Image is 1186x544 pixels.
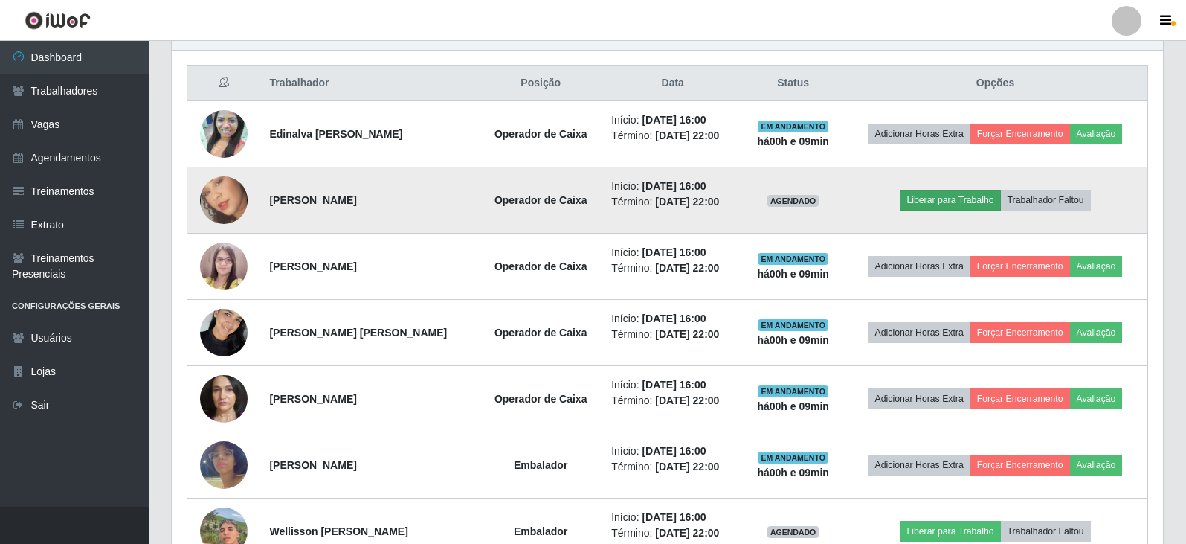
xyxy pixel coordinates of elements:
strong: Wellisson [PERSON_NAME] [269,525,407,537]
button: Avaliação [1070,256,1123,277]
th: Data [602,66,743,101]
button: Adicionar Horas Extra [868,124,970,144]
time: [DATE] 22:00 [655,394,719,406]
li: Início: [611,179,734,194]
button: Forçar Encerramento [970,124,1070,144]
time: [DATE] 16:00 [642,246,706,258]
time: [DATE] 22:00 [655,129,719,141]
strong: Operador de Caixa [494,128,587,140]
span: EM ANDAMENTO [758,385,828,397]
span: EM ANDAMENTO [758,121,828,132]
button: Avaliação [1070,388,1123,409]
img: 1736860936757.jpeg [200,301,248,364]
th: Posição [479,66,602,101]
span: AGENDADO [767,195,819,207]
li: Término: [611,128,734,144]
button: Forçar Encerramento [970,322,1070,343]
strong: Operador de Caixa [494,260,587,272]
li: Início: [611,444,734,459]
li: Término: [611,393,734,409]
img: CoreUI Logo [25,11,91,30]
li: Início: [611,377,734,393]
strong: há 00 h e 09 min [757,135,829,147]
strong: há 00 h e 09 min [757,334,829,346]
button: Adicionar Horas Extra [868,455,970,476]
strong: [PERSON_NAME] [269,260,356,272]
strong: Operador de Caixa [494,327,587,339]
button: Liberar para Trabalho [900,521,1000,542]
button: Forçar Encerramento [970,455,1070,476]
strong: [PERSON_NAME] [269,459,356,471]
strong: Embalador [514,525,567,537]
time: [DATE] 16:00 [642,180,706,192]
li: Término: [611,327,734,342]
button: Avaliação [1070,455,1123,476]
button: Liberar para Trabalho [900,190,1000,211]
time: [DATE] 16:00 [642,379,706,391]
strong: [PERSON_NAME] [PERSON_NAME] [269,327,447,339]
button: Trabalhador Faltou [1001,190,1091,211]
button: Forçar Encerramento [970,256,1070,277]
strong: há 00 h e 09 min [757,400,829,412]
img: 1736193736674.jpeg [200,423,248,508]
button: Avaliação [1070,322,1123,343]
li: Término: [611,260,734,276]
button: Forçar Encerramento [970,388,1070,409]
li: Término: [611,459,734,475]
span: EM ANDAMENTO [758,253,828,265]
span: EM ANDAMENTO [758,452,828,464]
strong: Embalador [514,459,567,471]
strong: [PERSON_NAME] [269,393,356,405]
span: AGENDADO [767,526,819,538]
img: 1650687338616.jpeg [200,92,248,176]
strong: há 00 h e 09 min [757,467,829,479]
time: [DATE] 16:00 [642,313,706,324]
time: [DATE] 16:00 [642,445,706,457]
time: [DATE] 22:00 [655,527,719,539]
time: [DATE] 16:00 [642,511,706,523]
li: Início: [611,510,734,525]
time: [DATE] 22:00 [655,262,719,274]
strong: Edinalva [PERSON_NAME] [269,128,402,140]
li: Início: [611,112,734,128]
img: 1709723362610.jpeg [200,234,248,298]
strong: [PERSON_NAME] [269,194,356,206]
li: Início: [611,311,734,327]
th: Opções [843,66,1147,101]
button: Adicionar Horas Extra [868,322,970,343]
strong: há 00 h e 09 min [757,268,829,280]
time: [DATE] 16:00 [642,114,706,126]
button: Trabalhador Faltou [1001,521,1091,542]
li: Término: [611,194,734,210]
button: Adicionar Horas Extra [868,256,970,277]
li: Término: [611,525,734,541]
time: [DATE] 22:00 [655,461,719,473]
th: Status [743,66,843,101]
img: 1725123414689.jpeg [200,158,248,243]
img: 1744144031214.jpeg [200,349,248,449]
th: Trabalhador [260,66,479,101]
strong: Operador de Caixa [494,194,587,206]
li: Início: [611,245,734,260]
time: [DATE] 22:00 [655,328,719,340]
strong: Operador de Caixa [494,393,587,405]
button: Adicionar Horas Extra [868,388,970,409]
button: Avaliação [1070,124,1123,144]
time: [DATE] 22:00 [655,196,719,208]
span: EM ANDAMENTO [758,319,828,331]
